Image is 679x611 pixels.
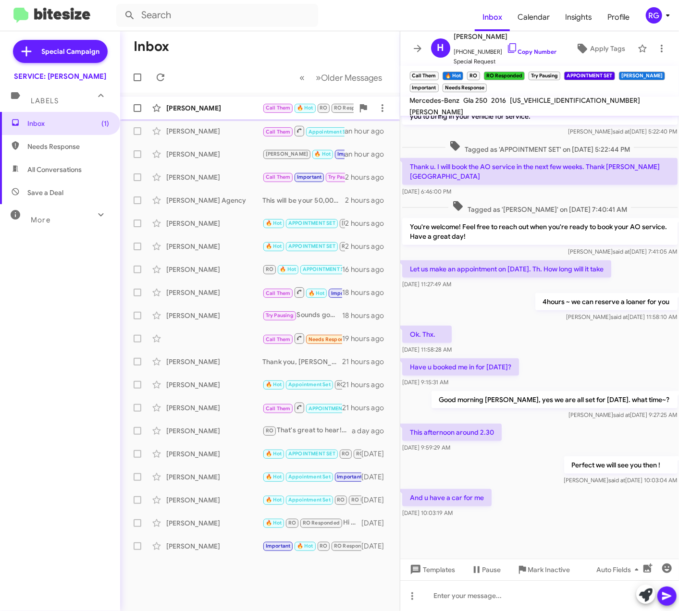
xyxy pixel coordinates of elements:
[613,128,630,135] span: said at
[454,31,557,42] span: [PERSON_NAME]
[342,380,392,390] div: 21 hours ago
[288,497,331,503] span: Appointment Set
[646,7,662,24] div: RG
[166,288,262,297] div: [PERSON_NAME]
[463,561,509,578] button: Pause
[342,311,392,320] div: 18 hours ago
[266,129,291,135] span: Call Them
[345,196,392,205] div: 2 hours ago
[262,196,345,205] div: This will be your 50,000-mile factory service. It includes oil and filter change, spark plugs, ai...
[262,540,361,551] div: Hi [PERSON_NAME], based on our records your 2019 C300 is due for routine service. Can I make an a...
[402,358,519,376] p: Have u booked me in for [DATE]?
[166,311,262,320] div: [PERSON_NAME]
[410,96,460,105] span: Mercedes-Benz
[443,84,487,92] small: Needs Response
[266,451,282,457] span: 🔥 Hot
[590,40,625,57] span: Apply Tags
[116,4,318,27] input: Search
[568,411,677,418] span: [PERSON_NAME] [DATE] 9:27:25 AM
[266,381,282,388] span: 🔥 Hot
[345,219,392,228] div: 2 hours ago
[266,497,282,503] span: 🔥 Hot
[166,149,262,159] div: [PERSON_NAME]
[288,520,296,526] span: RO
[402,281,451,288] span: [DATE] 11:27:49 AM
[262,286,342,298] div: Inbound Call
[337,474,362,480] span: Important
[334,105,371,111] span: RO Responded
[297,174,322,180] span: Important
[619,72,665,80] small: [PERSON_NAME]
[166,495,262,505] div: [PERSON_NAME]
[410,108,464,116] span: [PERSON_NAME]
[328,174,356,180] span: Try Pausing
[337,497,345,503] span: RO
[506,48,557,55] a: Copy Number
[310,68,388,87] button: Next
[342,357,392,367] div: 21 hours ago
[400,561,463,578] button: Templates
[14,72,106,81] div: SERVICE: [PERSON_NAME]
[266,220,282,226] span: 🔥 Hot
[402,326,452,343] p: Ok. Thx.
[166,426,262,436] div: [PERSON_NAME]
[27,142,109,151] span: Needs Response
[529,72,560,80] small: Try Pausing
[262,125,345,137] div: Inbound Call
[27,188,63,197] span: Save a Deal
[262,310,342,321] div: Sounds good! If you decide to proceed with turning in the vehicle, please let me know how I can a...
[528,561,570,578] span: Mark Inactive
[356,451,393,457] span: RO Responded
[13,40,108,63] a: Special Campaign
[342,334,392,343] div: 19 hours ago
[262,102,354,113] div: And u have a car for me
[337,151,362,157] span: Important
[262,218,345,229] div: No appointment is needed for checking the pressure. We are here from 7:30 AM up until 5:30 PM.
[321,73,383,83] span: Older Messages
[331,290,356,296] span: Important
[166,126,262,136] div: [PERSON_NAME]
[166,103,262,113] div: [PERSON_NAME]
[166,518,262,528] div: [PERSON_NAME]
[266,105,291,111] span: Call Them
[166,172,262,182] div: [PERSON_NAME]
[295,68,388,87] nav: Page navigation example
[464,96,488,105] span: Gla 250
[27,119,109,128] span: Inbox
[568,248,677,255] span: [PERSON_NAME] [DATE] 7:41:05 AM
[303,266,350,272] span: APPOINTMENT SET
[402,260,611,278] p: Let us make an appointment on [DATE]. Th. How long will it take
[315,151,331,157] span: 🔥 Hot
[294,68,311,87] button: Previous
[557,3,600,31] a: Insights
[437,40,444,56] span: H
[266,290,291,296] span: Call Them
[467,72,480,80] small: RO
[475,3,510,31] a: Inbox
[342,288,392,297] div: 18 hours ago
[266,405,291,412] span: Call Them
[262,471,361,482] div: Hi [PERSON_NAME], based on our records your 2014 C-Class is due for service next week. Can I make...
[361,495,392,505] div: [DATE]
[320,543,327,549] span: RO
[280,266,296,272] span: 🔥 Hot
[611,313,628,320] span: said at
[266,312,294,318] span: Try Pausing
[266,428,273,434] span: RO
[361,541,392,551] div: [DATE]
[166,196,262,205] div: [PERSON_NAME] Agency
[431,391,677,408] p: Good morning [PERSON_NAME], yes we are all set for [DATE]. what time~?
[300,72,305,84] span: «
[352,426,392,436] div: a day ago
[288,220,335,226] span: APPOINTMENT SET
[361,518,392,528] div: [DATE]
[342,451,349,457] span: RO
[342,243,370,249] span: RO Historic
[31,216,50,224] span: More
[166,403,262,413] div: [PERSON_NAME]
[101,119,109,128] span: (1)
[510,3,557,31] span: Calendar
[600,3,638,31] a: Profile
[410,72,439,80] small: Call Them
